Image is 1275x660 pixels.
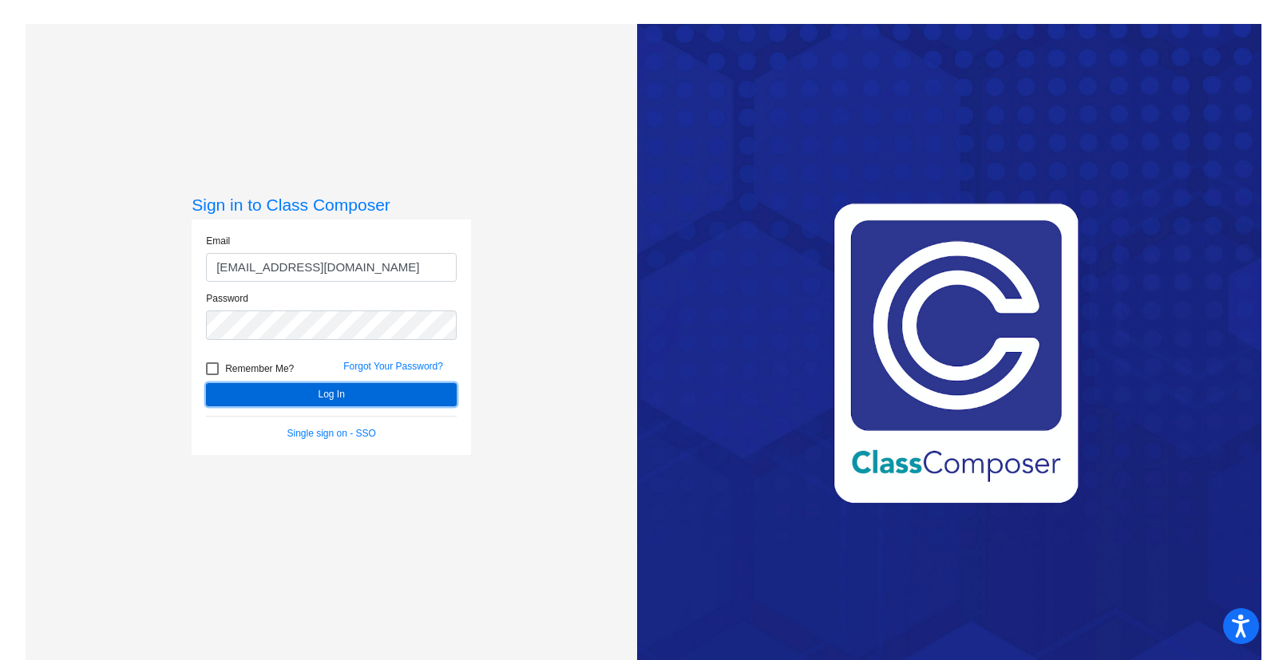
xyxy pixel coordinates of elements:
label: Password [206,291,248,306]
span: Remember Me? [225,359,294,378]
button: Log In [206,383,457,406]
label: Email [206,234,230,248]
a: Single sign on - SSO [287,428,376,439]
h3: Sign in to Class Composer [192,195,471,215]
a: Forgot Your Password? [343,361,443,372]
